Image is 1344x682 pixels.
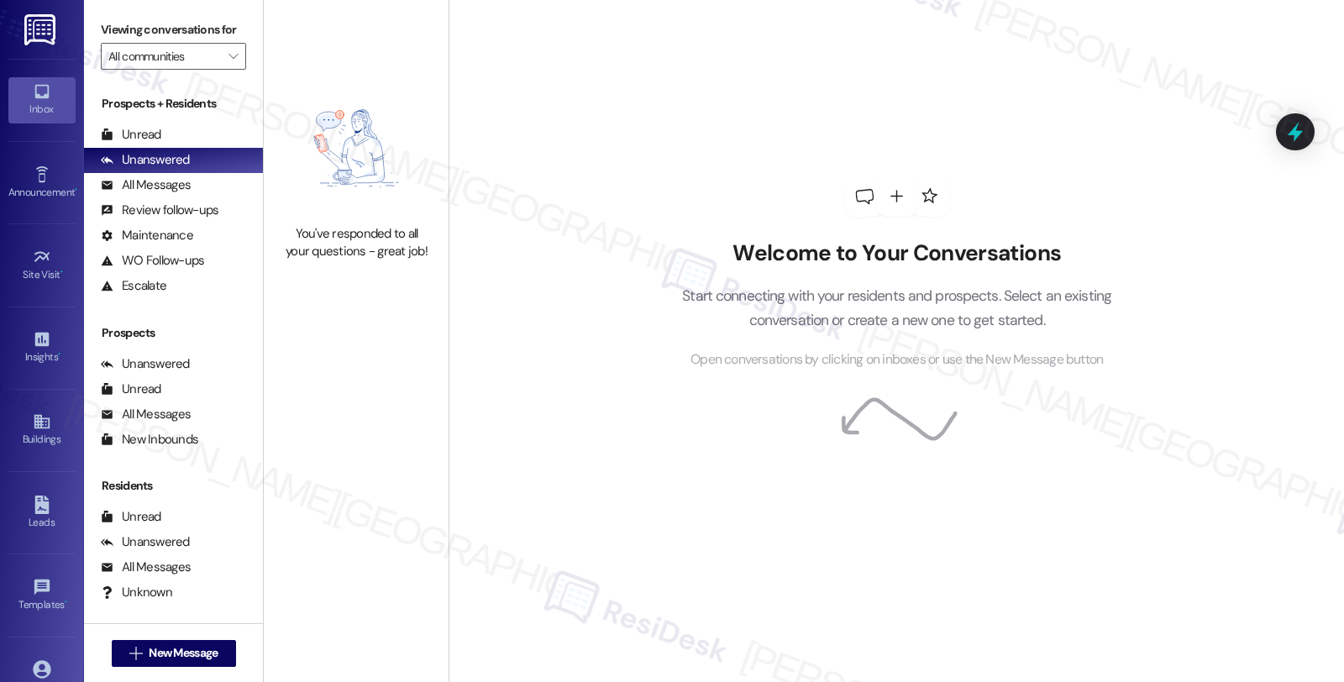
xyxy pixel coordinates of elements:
[58,349,60,360] span: •
[101,508,161,526] div: Unread
[101,431,198,449] div: New Inbounds
[101,126,161,144] div: Unread
[8,325,76,370] a: Insights •
[101,202,218,219] div: Review follow-ups
[101,17,246,43] label: Viewing conversations for
[690,349,1103,370] span: Open conversations by clicking on inboxes or use the New Message button
[8,243,76,288] a: Site Visit •
[108,43,219,70] input: All communities
[657,284,1137,332] p: Start connecting with your residents and prospects. Select an existing conversation or create a n...
[24,14,59,45] img: ResiDesk Logo
[101,227,193,244] div: Maintenance
[657,240,1137,267] h2: Welcome to Your Conversations
[8,77,76,123] a: Inbox
[101,151,190,169] div: Unanswered
[101,176,191,194] div: All Messages
[75,184,77,196] span: •
[228,50,238,63] i: 
[282,225,430,261] div: You've responded to all your questions - great job!
[101,252,204,270] div: WO Follow-ups
[101,355,190,373] div: Unanswered
[129,647,142,660] i: 
[112,640,236,667] button: New Message
[101,584,172,601] div: Unknown
[101,277,166,295] div: Escalate
[101,406,191,423] div: All Messages
[8,573,76,618] a: Templates •
[101,533,190,551] div: Unanswered
[8,407,76,453] a: Buildings
[8,491,76,536] a: Leads
[101,559,191,576] div: All Messages
[282,80,430,216] img: empty-state
[84,324,263,342] div: Prospects
[84,477,263,495] div: Residents
[149,644,218,662] span: New Message
[65,596,67,608] span: •
[60,266,63,278] span: •
[84,95,263,113] div: Prospects + Residents
[101,380,161,398] div: Unread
